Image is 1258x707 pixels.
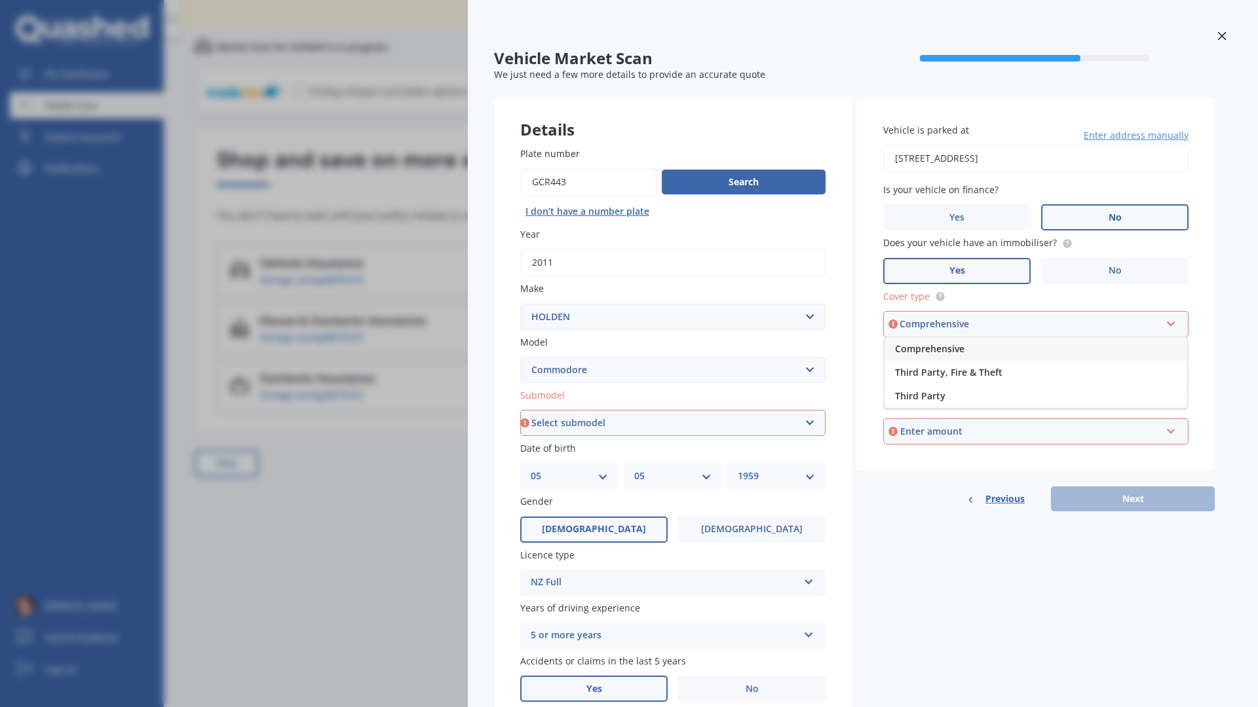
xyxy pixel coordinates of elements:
span: Licence type [520,549,575,561]
span: Preferred excess amount [883,397,993,410]
span: [DEMOGRAPHIC_DATA] [701,524,803,535]
span: Date of birth [520,442,576,454]
span: Enter address manually [1084,129,1189,142]
div: Comprehensive [900,317,1160,331]
button: Search [662,170,826,194]
span: Yes [949,265,965,276]
span: Gender [520,496,553,508]
span: Vehicle Market Scan [494,49,854,68]
input: Enter plate number [520,168,657,196]
span: Yes [949,212,964,223]
span: Vehicle is parked at [883,124,969,136]
input: Enter address [883,145,1189,172]
div: NZ Full [531,575,798,590]
input: Enter amount [883,364,1189,391]
span: Cover type [883,290,930,302]
div: Details [494,97,852,136]
span: Years of driving experience [520,602,640,614]
span: Third Party [895,390,945,402]
span: [DEMOGRAPHIC_DATA] [542,524,646,535]
span: Preferred insured amount [883,343,999,355]
span: No [746,683,759,695]
span: Comprehensive [895,342,964,355]
span: Third Party, Fire & Theft [895,366,1002,378]
span: Does your vehicle have an immobiliser? [883,237,1057,249]
span: Model [520,336,548,348]
div: 5 or more years [531,628,798,644]
span: No [1109,212,1122,223]
span: Accidents or claims in the last 5 years [520,655,686,667]
span: Make [520,283,544,295]
input: YYYY [520,249,826,276]
span: Year [520,228,540,240]
span: Plate number [520,147,580,160]
span: Yes [586,683,602,695]
div: Enter amount [900,424,1161,439]
span: Is your vehicle on finance? [883,183,999,196]
span: Previous [985,489,1025,509]
span: We just need a few more details to provide an accurate quote [494,68,765,81]
button: I don’t have a number plate [520,201,655,222]
span: No [1109,265,1122,276]
span: Submodel [520,389,565,401]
